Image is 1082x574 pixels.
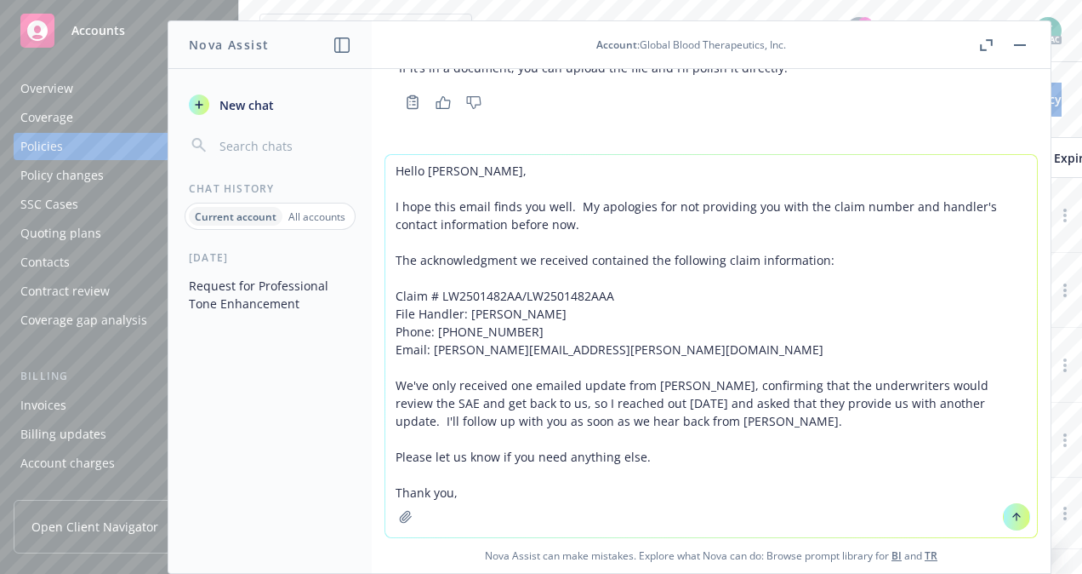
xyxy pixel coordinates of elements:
button: New chat [182,89,358,120]
p: Current account [195,210,276,224]
div: Coverage gap analysis [20,307,147,334]
div: Policy changes [20,162,104,189]
span: New chat [216,96,274,114]
img: photo [1034,17,1062,44]
div: Installment plans [20,479,120,506]
div: Quoting plans [20,220,101,247]
a: TR [925,548,937,563]
div: Account charges [20,450,115,477]
a: BI [891,548,902,563]
div: Chat History [168,181,372,196]
a: Overview [14,75,225,102]
a: Policies [14,133,225,160]
div: Contract review [20,278,110,305]
svg: Copy to clipboard [405,95,420,110]
a: Account charges [14,450,225,477]
span: Accounts [71,24,125,37]
a: more [1055,430,1075,451]
div: Billing updates [20,421,106,448]
a: more [1055,503,1075,524]
a: SSC Cases [14,191,225,218]
span: Account [596,37,637,52]
span: Nova Assist can make mistakes. Explore what Nova can do: Browse prompt library for and [379,538,1044,573]
button: Thumbs down [460,90,487,114]
a: more [1055,280,1075,301]
a: Stop snowing [878,14,912,48]
a: Installment plans [14,479,225,506]
a: Report a Bug [917,14,951,48]
a: Switch app [995,14,1029,48]
a: more [1055,205,1075,226]
div: Billing [14,368,225,385]
a: Accounts [14,7,225,55]
div: Policies [20,133,63,160]
input: Search chats [216,134,351,158]
p: All accounts [288,210,345,224]
h1: Nova Assist [189,36,269,54]
a: Quoting plans [14,220,225,247]
a: Contract review [14,278,225,305]
button: Global Blood Therapeutics, Inc. [259,14,472,48]
textarea: Hello [PERSON_NAME], I hope this email finds you well. My apologies for not providing you with th... [385,155,1037,537]
a: Coverage [14,104,225,131]
div: Overview [20,75,73,102]
a: Search [956,14,990,48]
a: Billing updates [14,421,225,448]
a: Invoices [14,392,225,419]
button: Request for Professional Tone Enhancement [182,272,358,318]
a: Coverage gap analysis [14,307,225,334]
span: Open Client Navigator [31,518,158,536]
div: 99+ [857,17,873,32]
div: Invoices [20,392,66,419]
div: : Global Blood Therapeutics, Inc. [596,37,786,52]
a: Contacts [14,249,225,276]
div: Contacts [20,249,70,276]
div: [DATE] [168,250,372,265]
a: more [1055,355,1075,376]
div: Coverage [20,104,73,131]
a: Policy changes [14,162,225,189]
div: SSC Cases [20,191,78,218]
